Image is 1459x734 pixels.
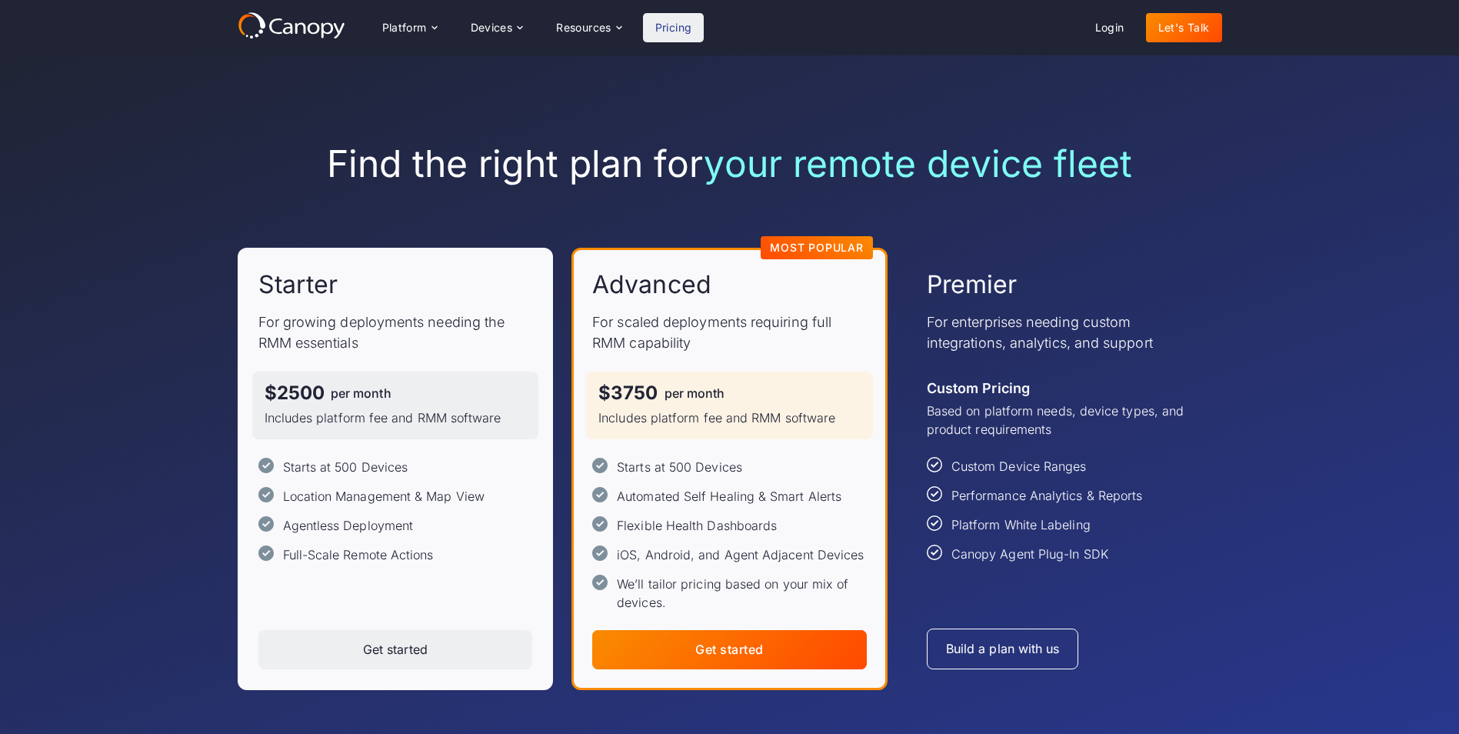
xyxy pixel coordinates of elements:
[598,409,861,427] p: Includes platform fee and RMM software
[951,545,1108,563] div: Canopy Agent Plug-In SDK
[617,575,867,612] div: We’ll tailor pricing based on your mix of devices.
[1083,13,1137,42] a: Login
[258,269,338,301] h2: Starter
[770,242,864,253] div: Most Popular
[927,269,1018,301] h2: Premier
[617,458,742,476] div: Starts at 500 Devices
[382,22,427,33] div: Platform
[283,545,434,564] div: Full-Scale Remote Actions
[258,630,533,669] a: Get started
[695,642,763,657] div: Get started
[951,457,1087,475] div: Custom Device Ranges
[283,487,485,505] div: Location Management & Map View
[544,12,633,43] div: Resources
[643,13,705,42] a: Pricing
[265,384,325,402] div: $2500
[704,141,1132,186] span: your remote device fleet
[617,545,864,564] div: iOS, Android, and Agent Adjacent Devices
[927,378,1030,399] div: Custom Pricing
[283,458,408,476] div: Starts at 500 Devices
[598,384,658,402] div: $3750
[283,516,414,535] div: Agentless Deployment
[617,487,841,505] div: Automated Self Healing & Smart Alerts
[951,515,1091,534] div: Platform White Labeling
[458,12,535,43] div: Devices
[556,22,611,33] div: Resources
[665,387,725,399] div: per month
[946,642,1060,656] div: Build a plan with us
[363,642,428,657] div: Get started
[592,630,867,669] a: Get started
[617,516,777,535] div: Flexible Health Dashboards
[331,387,391,399] div: per month
[370,12,449,43] div: Platform
[927,402,1201,439] p: Based on platform needs, device types, and product requirements
[258,312,533,353] p: For growing deployments needing the RMM essentials
[592,269,711,301] h2: Advanced
[471,22,513,33] div: Devices
[1146,13,1222,42] a: Let's Talk
[927,312,1201,353] p: For enterprises needing custom integrations, analytics, and support
[265,409,527,427] p: Includes platform fee and RMM software
[951,486,1142,505] div: Performance Analytics & Reports
[238,142,1222,186] h1: Find the right plan for
[592,312,867,353] p: For scaled deployments requiring full RMM capability
[927,629,1079,669] a: Build a plan with us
